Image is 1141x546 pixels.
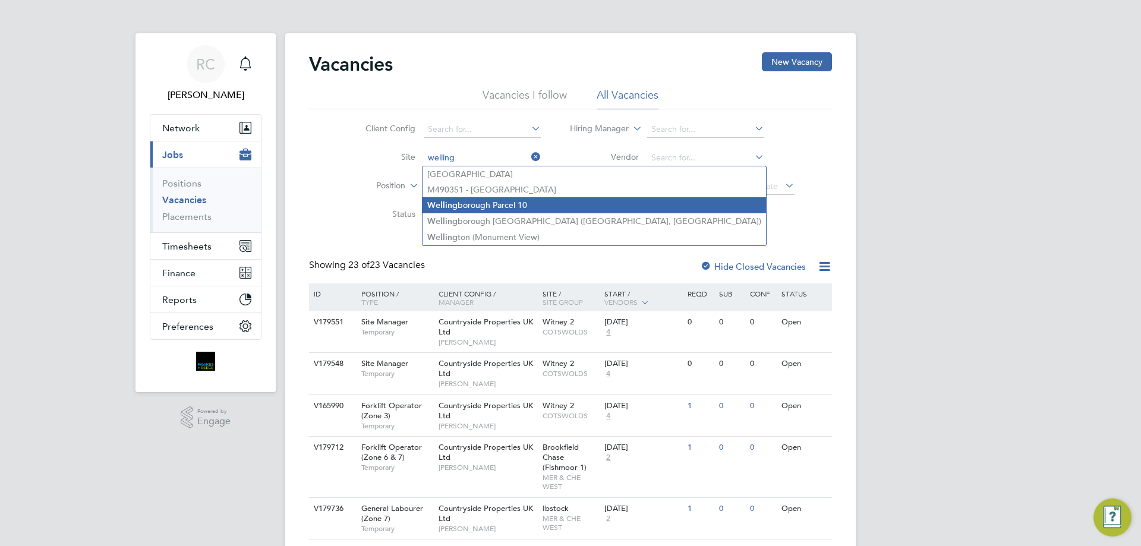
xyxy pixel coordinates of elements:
[747,353,778,375] div: 0
[150,141,261,168] button: Jobs
[604,443,682,453] div: [DATE]
[604,369,612,379] span: 4
[361,317,408,327] span: Site Manager
[150,115,261,141] button: Network
[483,88,567,109] li: Vacancies I follow
[361,442,422,462] span: Forklift Operator (Zone 6 & 7)
[597,88,658,109] li: All Vacancies
[361,421,433,431] span: Temporary
[543,317,574,327] span: Witney 2
[543,327,599,337] span: COTSWOLDS
[778,437,830,459] div: Open
[762,52,832,71] button: New Vacancy
[150,88,261,102] span: Robyn Clarke
[747,283,778,304] div: Conf
[747,395,778,417] div: 0
[135,33,276,392] nav: Main navigation
[604,297,638,307] span: Vendors
[361,297,378,307] span: Type
[309,52,393,76] h2: Vacancies
[716,498,747,520] div: 0
[604,317,682,327] div: [DATE]
[747,498,778,520] div: 0
[716,395,747,417] div: 0
[196,352,215,371] img: bromak-logo-retina.png
[439,297,474,307] span: Manager
[439,400,533,421] span: Countryside Properties UK Ltd
[348,259,370,271] span: 23 of
[778,353,830,375] div: Open
[1093,498,1131,536] button: Engage Resource Center
[162,294,197,305] span: Reports
[361,400,422,421] span: Forklift Operator (Zone 3)
[543,358,574,368] span: Witney 2
[347,209,415,219] label: Status
[436,283,540,312] div: Client Config /
[197,406,231,416] span: Powered by
[543,473,599,491] span: MER & CHE WEST
[162,149,183,160] span: Jobs
[685,395,716,417] div: 1
[685,437,716,459] div: 1
[439,337,537,347] span: [PERSON_NAME]
[361,503,423,523] span: General Labourer (Zone 7)
[309,259,427,272] div: Showing
[778,311,830,333] div: Open
[311,311,352,333] div: V179551
[540,283,602,312] div: Site /
[716,311,747,333] div: 0
[361,358,408,368] span: Site Manager
[700,261,806,272] label: Hide Closed Vacancies
[439,524,537,534] span: [PERSON_NAME]
[162,241,212,252] span: Timesheets
[735,181,778,191] span: Select date
[361,524,433,534] span: Temporary
[543,297,583,307] span: Site Group
[347,152,415,162] label: Site
[424,150,541,166] input: Search for...
[778,395,830,417] div: Open
[311,283,352,304] div: ID
[311,395,352,417] div: V165990
[423,213,766,229] li: borough [GEOGRAPHIC_DATA] ([GEOGRAPHIC_DATA], [GEOGRAPHIC_DATA])
[423,182,766,197] li: M490351 - [GEOGRAPHIC_DATA]
[150,260,261,286] button: Finance
[162,178,201,189] a: Positions
[361,369,433,378] span: Temporary
[543,503,569,513] span: Ibstock
[747,311,778,333] div: 0
[543,400,574,411] span: Witney 2
[197,416,231,427] span: Engage
[604,359,682,369] div: [DATE]
[439,503,533,523] span: Countryside Properties UK Ltd
[311,498,352,520] div: V179736
[685,311,716,333] div: 0
[311,437,352,459] div: V179712
[543,514,599,532] span: MER & CHE WEST
[685,283,716,304] div: Reqd
[716,437,747,459] div: 0
[150,168,261,232] div: Jobs
[162,267,196,279] span: Finance
[604,514,612,524] span: 2
[778,283,830,304] div: Status
[423,197,766,213] li: borough Parcel 10
[716,353,747,375] div: 0
[439,358,533,378] span: Countryside Properties UK Ltd
[196,56,215,72] span: RC
[685,353,716,375] div: 0
[150,313,261,339] button: Preferences
[347,123,415,134] label: Client Config
[543,369,599,378] span: COTSWOLDS
[150,233,261,259] button: Timesheets
[604,411,612,421] span: 4
[439,379,537,389] span: [PERSON_NAME]
[604,327,612,337] span: 4
[162,321,213,332] span: Preferences
[604,401,682,411] div: [DATE]
[439,317,533,337] span: Countryside Properties UK Ltd
[181,406,231,429] a: Powered byEngage
[162,211,212,222] a: Placements
[778,498,830,520] div: Open
[162,122,200,134] span: Network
